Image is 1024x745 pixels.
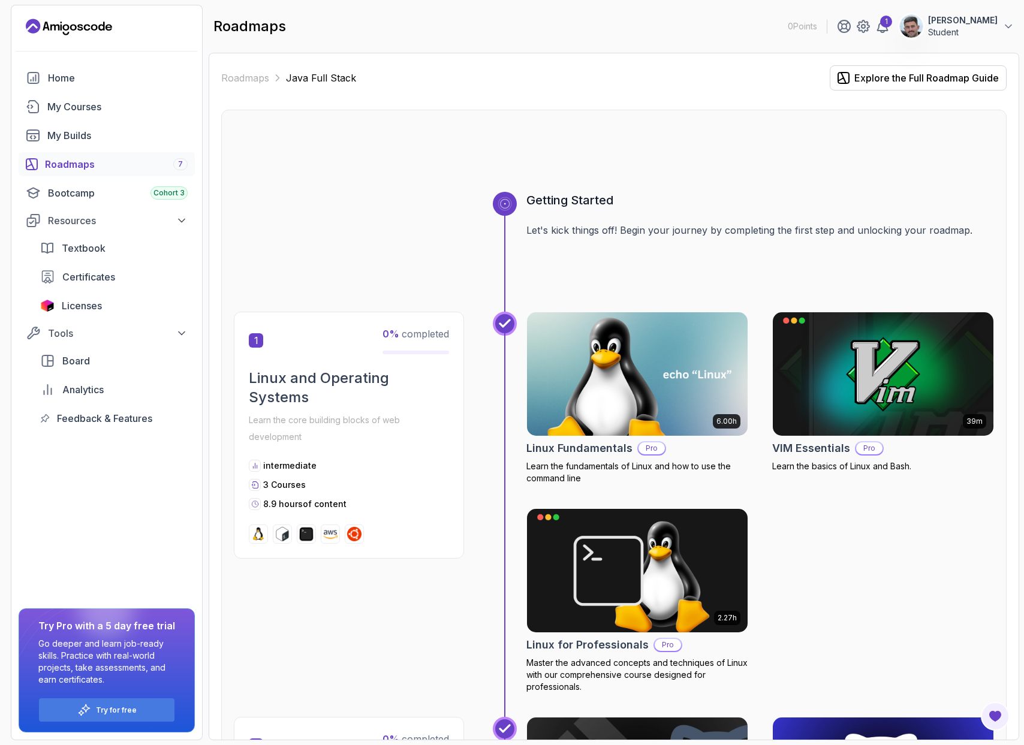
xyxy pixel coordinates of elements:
[249,333,263,348] span: 1
[772,312,994,472] a: VIM Essentials card39mVIM EssentialsProLearn the basics of Linux and Bash.
[856,442,883,454] p: Pro
[48,186,188,200] div: Bootcamp
[773,312,993,436] img: VIM Essentials card
[19,95,195,119] a: courses
[928,26,998,38] p: Student
[928,14,998,26] p: [PERSON_NAME]
[96,705,137,715] a: Try for free
[526,460,748,484] p: Learn the fundamentals of Linux and how to use the command line
[981,702,1010,731] button: Open Feedback Button
[48,71,188,85] div: Home
[527,312,748,436] img: Linux Fundamentals card
[178,159,183,169] span: 7
[47,128,188,143] div: My Builds
[716,417,737,426] p: 6.00h
[788,20,817,32] p: 0 Points
[251,527,266,541] img: linux logo
[323,527,338,541] img: aws logo
[62,298,102,313] span: Licenses
[47,99,188,114] div: My Courses
[62,382,104,397] span: Analytics
[263,498,347,510] p: 8.9 hours of content
[772,460,994,472] p: Learn the basics of Linux and Bash.
[526,637,649,653] h2: Linux for Professionals
[639,442,665,454] p: Pro
[854,71,999,85] div: Explore the Full Roadmap Guide
[655,639,681,651] p: Pro
[26,17,112,37] a: Landing page
[526,312,748,484] a: Linux Fundamentals card6.00hLinux FundamentalsProLearn the fundamentals of Linux and how to use t...
[718,613,737,623] p: 2.27h
[221,71,269,85] a: Roadmaps
[263,479,306,490] span: 3 Courses
[875,19,890,34] a: 1
[48,213,188,228] div: Resources
[19,322,195,344] button: Tools
[383,328,399,340] span: 0 %
[526,657,748,693] p: Master the advanced concepts and techniques of Linux with our comprehensive course designed for p...
[33,349,195,373] a: board
[830,65,1007,91] button: Explore the Full Roadmap Guide
[38,698,175,722] button: Try for free
[40,300,55,312] img: jetbrains icon
[33,294,195,318] a: licenses
[62,241,106,255] span: Textbook
[38,638,175,686] p: Go deeper and learn job-ready skills. Practice with real-world projects, take assessments, and ea...
[383,733,449,745] span: completed
[772,440,850,457] h2: VIM Essentials
[19,66,195,90] a: home
[263,460,317,472] p: intermediate
[526,223,994,237] p: Let's kick things off! Begin your journey by completing the first step and unlocking your roadmap.
[383,328,449,340] span: completed
[57,411,152,426] span: Feedback & Features
[19,152,195,176] a: roadmaps
[527,509,748,632] img: Linux for Professionals card
[19,181,195,205] a: bootcamp
[966,417,983,426] p: 39m
[213,17,286,36] h2: roadmaps
[33,378,195,402] a: analytics
[19,210,195,231] button: Resources
[33,236,195,260] a: textbook
[526,192,994,209] h3: Getting Started
[286,71,356,85] p: Java Full Stack
[33,406,195,430] a: feedback
[347,527,362,541] img: ubuntu logo
[249,412,449,445] p: Learn the core building blocks of web development
[33,265,195,289] a: certificates
[62,270,115,284] span: Certificates
[19,123,195,147] a: builds
[249,369,449,407] h2: Linux and Operating Systems
[899,14,1014,38] button: user profile image[PERSON_NAME]Student
[45,157,188,171] div: Roadmaps
[526,440,633,457] h2: Linux Fundamentals
[880,16,892,28] div: 1
[62,354,90,368] span: Board
[383,733,399,745] span: 0 %
[275,527,290,541] img: bash logo
[153,188,185,198] span: Cohort 3
[526,508,748,693] a: Linux for Professionals card2.27hLinux for ProfessionalsProMaster the advanced concepts and techn...
[299,527,314,541] img: terminal logo
[900,15,923,38] img: user profile image
[48,326,188,340] div: Tools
